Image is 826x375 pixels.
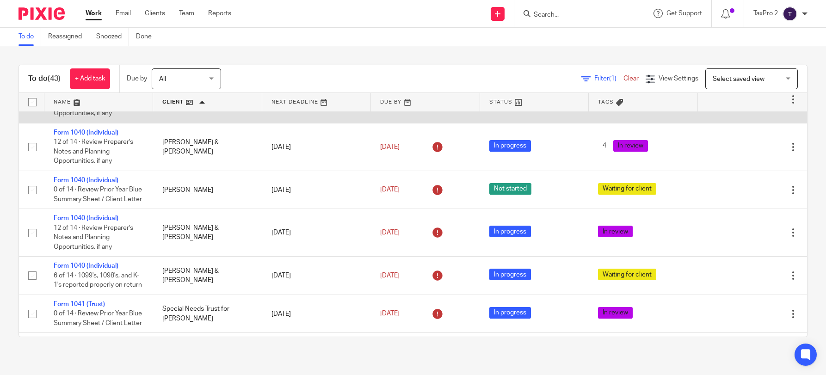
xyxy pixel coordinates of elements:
span: In progress [489,269,531,280]
span: 12 of 14 · Review Preparer's Notes and Planning Opportunities, if any [54,139,133,165]
p: Due by [127,74,147,83]
span: In review [598,226,633,237]
a: Form 1040 (Individual) [54,215,118,221]
span: 0 of 14 · Review Prior Year Blue Summary Sheet / Client Letter [54,187,142,203]
span: 4 [598,140,611,152]
span: 12 of 14 · Review Preparer's Notes and Planning Opportunities, if any [54,91,133,117]
span: Not started [489,183,531,195]
a: Team [179,9,194,18]
a: To do [18,28,41,46]
td: [DATE] [262,209,371,257]
span: Select saved view [713,76,764,82]
img: svg%3E [783,6,797,21]
td: [PERSON_NAME] & [PERSON_NAME] [153,123,262,171]
a: Reports [208,9,231,18]
a: Clients [145,9,165,18]
span: (43) [48,75,61,82]
span: All [159,76,166,82]
a: Clear [623,75,639,82]
td: [PERSON_NAME] & [PERSON_NAME] [153,257,262,295]
span: Waiting for client [598,269,656,280]
a: Form 1040 (Individual) [54,263,118,269]
span: [DATE] [380,187,400,193]
span: Waiting for client [598,183,656,195]
td: [DATE] [262,295,371,332]
td: [PERSON_NAME] & [PERSON_NAME] [153,209,262,257]
span: In progress [489,226,531,237]
span: In progress [489,140,531,152]
span: 6 of 14 · 1099's, 1098's, and K-1's reported properly on return [54,272,142,289]
span: 12 of 14 · Review Preparer's Notes and Planning Opportunities, if any [54,225,133,250]
span: View Settings [659,75,698,82]
span: [DATE] [380,311,400,317]
a: Form 1040 (Individual) [54,177,118,184]
span: In progress [489,307,531,319]
a: Form 1040 (Individual) [54,129,118,136]
a: Done [136,28,159,46]
span: In review [598,307,633,319]
td: [DATE] [262,123,371,171]
p: TaxPro 2 [753,9,778,18]
h1: To do [28,74,61,84]
span: Tags [598,99,614,105]
span: [DATE] [380,272,400,279]
a: Email [116,9,131,18]
a: Snoozed [96,28,129,46]
input: Search [533,11,616,19]
span: In review [613,140,648,152]
a: Reassigned [48,28,89,46]
a: + Add task [70,68,110,89]
span: 0 of 14 · Review Prior Year Blue Summary Sheet / Client Letter [54,311,142,327]
span: [DATE] [380,229,400,236]
a: Work [86,9,102,18]
span: Get Support [666,10,702,17]
a: Form 1041 (Trust) [54,301,105,307]
td: [DATE] [262,171,371,209]
span: (1) [609,75,616,82]
span: Filter [594,75,623,82]
img: Pixie [18,7,65,20]
span: [DATE] [380,144,400,150]
td: [PERSON_NAME] [153,171,262,209]
td: [DATE] [262,257,371,295]
td: Special Needs Trust for [PERSON_NAME] [153,295,262,332]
